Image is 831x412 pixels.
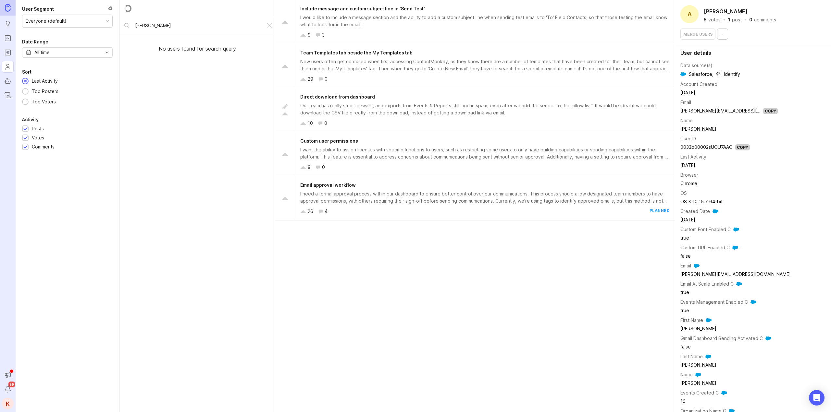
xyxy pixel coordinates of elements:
div: Everyone (default) [26,18,67,25]
div: 0 [325,76,328,83]
div: User Segment [22,5,54,13]
div: A [680,5,699,23]
div: I would like to include a message section and the ability to add a custom subject line when sendi... [300,14,670,28]
div: post [732,18,742,22]
div: All time [34,49,50,56]
div: Copy [763,108,778,114]
img: Salesforce logo [705,354,711,359]
button: Notifications [2,383,14,395]
img: Salesforce logo [694,263,700,269]
button: K [2,398,14,409]
div: User details [680,50,826,55]
img: Salesforce logo [750,299,756,305]
time: [DATE] [680,162,695,168]
div: Name [680,117,693,124]
div: Top Posters [29,88,62,95]
div: 10 [680,398,791,405]
a: Autopilot [2,75,14,87]
div: 10 [308,120,313,127]
div: Comments [32,143,55,150]
button: Announcements [2,369,14,381]
div: Activity [22,116,39,124]
div: [PERSON_NAME] [680,325,791,332]
time: [DATE] [680,217,695,222]
img: Salesforce logo [680,71,686,77]
div: 0 [749,18,752,22]
div: [PERSON_NAME][EMAIL_ADDRESS][DOMAIN_NAME] [680,271,791,278]
img: Salesforce logo [733,227,739,232]
div: No users found for search query [119,34,275,63]
img: Salesforce logo [721,390,727,396]
a: Direct download from dashboardOur team has really strict firewalls, and exports from Events & Rep... [275,88,675,132]
div: I need a formal approval process within our dashboard to ensure better control over our communica... [300,190,670,205]
time: [DATE] [680,90,695,95]
div: 1 [728,18,730,22]
div: Email At Scale Enabled C [680,280,734,288]
div: 26 [308,208,313,215]
img: Salesforce logo [765,335,771,341]
div: 0 [322,164,325,171]
div: [PERSON_NAME] [680,380,791,387]
span: Direct download from dashboard [300,94,375,100]
div: [PERSON_NAME] [680,361,791,369]
img: Salesforce logo [732,245,738,251]
div: Open Intercom Messenger [809,390,825,406]
h2: [PERSON_NAME] [702,6,749,16]
div: 9 [308,31,311,39]
img: Salesforce logo [713,208,718,214]
span: Include message and custom subject line in 'Send Test' [300,6,425,11]
a: Roadmaps [2,47,14,58]
div: Email [680,262,691,269]
div: Browser [680,171,698,179]
span: Team Templates tab beside the My Templates tab [300,50,413,55]
img: Salesforce logo [706,317,712,323]
div: Account Created [680,81,717,88]
div: 9 [308,164,311,171]
div: OS [680,190,687,197]
div: First Name [680,317,703,324]
div: Our team has really strict firewalls, and exports from Events & Reports still land in spam, even ... [300,102,670,116]
a: Portal [2,32,14,44]
a: Email approval workflowI need a formal approval process within our dashboard to ensure better con... [275,176,675,220]
div: Created Date [680,208,710,215]
div: Custom URL Enabled C [680,244,730,251]
div: New users often get confused when first accessing ContactMonkey, as they know there are a number ... [300,58,670,72]
div: Events Management Enabled C [680,299,748,306]
div: Votes [32,134,44,141]
div: Custom Font Enabled C [680,226,731,233]
div: 5 [704,18,707,22]
div: 0 [324,120,327,127]
div: Last Name [680,353,703,360]
div: Date Range [22,38,48,46]
a: Team Templates tab beside the My Templates tabNew users often get confused when first accessing C... [275,44,675,88]
span: Salesforce , [680,71,713,78]
div: Events Created C [680,389,719,396]
img: Salesforce logo [736,281,742,287]
a: Users [2,61,14,73]
div: · [744,18,747,22]
div: Data source(s) [680,62,713,69]
div: planned [650,208,670,215]
div: Posts [32,125,44,132]
span: Identify [716,70,740,78]
div: 4 [325,208,328,215]
div: 0033b00002sUOU7AAO [680,144,733,151]
div: Top Voters [29,98,59,105]
div: Email [680,99,691,106]
div: Copy [735,144,750,150]
div: true [680,289,791,296]
div: User ID [680,135,696,142]
div: true [680,234,791,241]
td: Chrome [680,179,791,188]
div: Last Activity [680,153,706,160]
div: false [680,253,791,260]
td: OS X 10.15.7 64-bit [680,197,791,206]
span: Custom user permissions [300,138,358,144]
svg: toggle icon [102,50,112,55]
a: Custom user permissionsI want the ability to assign licenses with specific functions to users, su... [275,132,675,176]
div: 29 [308,76,313,83]
span: 99 [8,382,15,387]
img: Salesforce logo [695,372,701,378]
div: I want the ability to assign licenses with specific functions to users, such as restricting some ... [300,146,670,160]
